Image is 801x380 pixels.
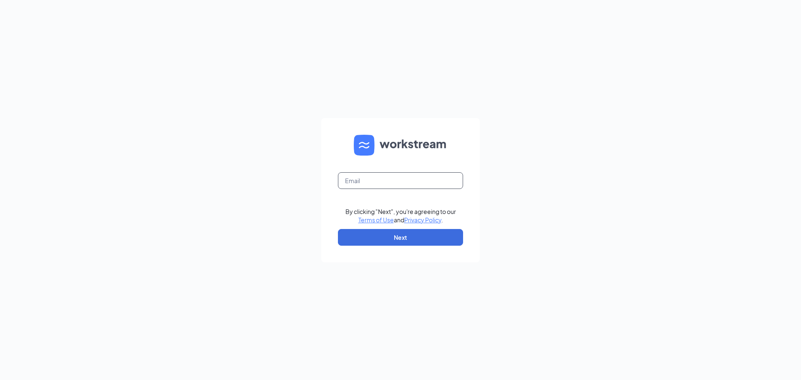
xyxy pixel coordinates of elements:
[345,207,456,224] div: By clicking "Next", you're agreeing to our and .
[354,135,447,156] img: WS logo and Workstream text
[404,216,441,224] a: Privacy Policy
[358,216,394,224] a: Terms of Use
[338,229,463,246] button: Next
[338,172,463,189] input: Email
